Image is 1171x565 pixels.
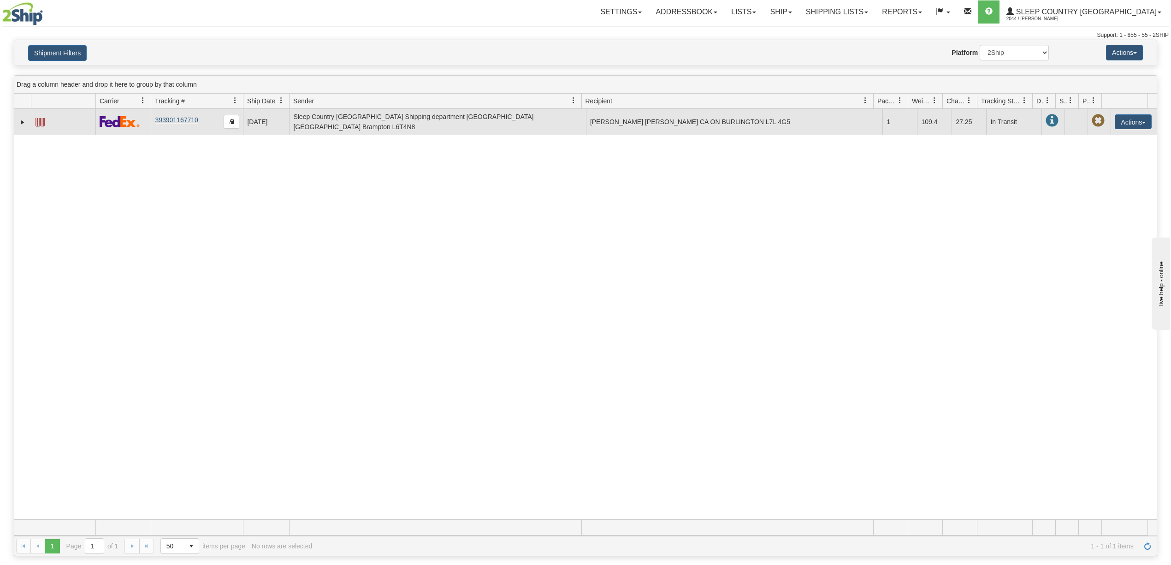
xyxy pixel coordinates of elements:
[160,538,245,554] span: items per page
[1140,539,1155,553] a: Refresh
[1059,96,1067,106] span: Shipment Issues
[1092,114,1105,127] span: Pickup Not Assigned
[243,109,289,135] td: [DATE]
[586,109,883,135] td: [PERSON_NAME] [PERSON_NAME] CA ON BURLINGTON L7L 4G5
[273,93,289,108] a: Ship Date filter column settings
[184,539,199,553] span: select
[961,93,977,108] a: Charge filter column settings
[1115,114,1152,129] button: Actions
[224,115,239,129] button: Copy to clipboard
[7,8,85,15] div: live help - online
[858,93,873,108] a: Recipient filter column settings
[18,118,27,127] a: Expand
[999,0,1168,24] a: Sleep Country [GEOGRAPHIC_DATA] 2044 / [PERSON_NAME]
[100,116,140,127] img: 2 - FedEx Express®
[892,93,908,108] a: Packages filter column settings
[293,96,314,106] span: Sender
[160,538,199,554] span: Page sizes drop down
[100,96,119,106] span: Carrier
[2,31,1169,39] div: Support: 1 - 855 - 55 - 2SHIP
[1150,235,1170,329] iframe: chat widget
[952,109,986,135] td: 27.25
[85,539,104,553] input: Page 1
[45,539,59,553] span: Page 1
[875,0,929,24] a: Reports
[1036,96,1044,106] span: Delivery Status
[952,48,978,57] label: Platform
[799,0,875,24] a: Shipping lists
[724,0,763,24] a: Lists
[877,96,897,106] span: Packages
[1082,96,1090,106] span: Pickup Status
[946,96,966,106] span: Charge
[2,2,43,25] img: logo2044.jpg
[135,93,151,108] a: Carrier filter column settings
[1106,45,1143,60] button: Actions
[649,0,724,24] a: Addressbook
[763,0,798,24] a: Ship
[986,109,1041,135] td: In Transit
[66,538,118,554] span: Page of 1
[247,96,275,106] span: Ship Date
[1006,14,1076,24] span: 2044 / [PERSON_NAME]
[1014,8,1157,16] span: Sleep Country [GEOGRAPHIC_DATA]
[289,109,586,135] td: Sleep Country [GEOGRAPHIC_DATA] Shipping department [GEOGRAPHIC_DATA] [GEOGRAPHIC_DATA] Brampton ...
[981,96,1021,106] span: Tracking Status
[28,45,87,61] button: Shipment Filters
[1040,93,1055,108] a: Delivery Status filter column settings
[1017,93,1032,108] a: Tracking Status filter column settings
[917,109,952,135] td: 109.4
[1063,93,1078,108] a: Shipment Issues filter column settings
[912,96,931,106] span: Weight
[585,96,612,106] span: Recipient
[14,76,1157,94] div: grid grouping header
[227,93,243,108] a: Tracking # filter column settings
[155,96,185,106] span: Tracking #
[566,93,581,108] a: Sender filter column settings
[166,541,178,551] span: 50
[882,109,917,135] td: 1
[1086,93,1101,108] a: Pickup Status filter column settings
[319,542,1134,550] span: 1 - 1 of 1 items
[1046,114,1059,127] span: In Transit
[927,93,942,108] a: Weight filter column settings
[155,116,198,124] a: 393901167710
[252,542,313,550] div: No rows are selected
[35,114,45,129] a: Label
[593,0,649,24] a: Settings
